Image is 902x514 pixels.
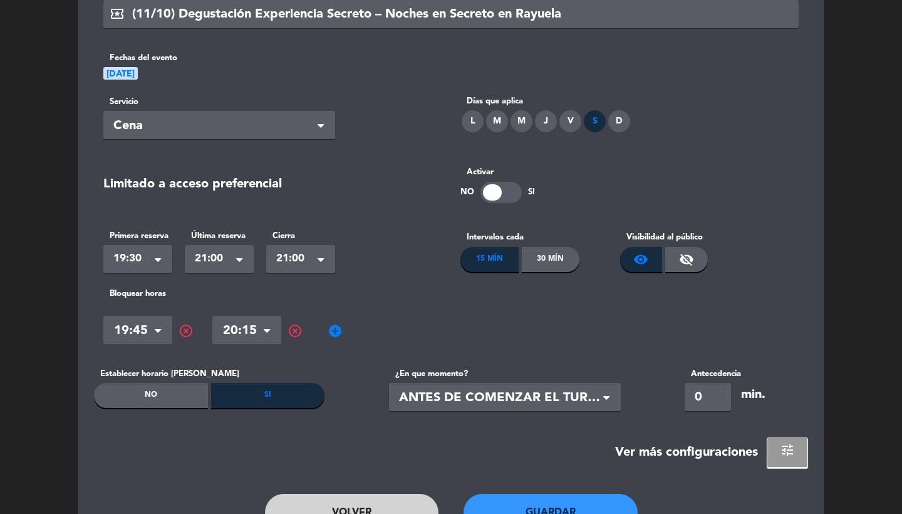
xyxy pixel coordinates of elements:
span: visibility_off [679,252,694,267]
label: Visibilidad al público [620,231,799,244]
div: Si [211,383,325,408]
label: Antecedencia [685,367,741,380]
span: Cena [113,116,315,137]
div: Días que aplica [460,95,799,108]
span: 19:30 [113,250,152,268]
span: add_circle [328,323,343,338]
span: 21:00 [195,250,234,268]
label: Cierra [266,229,335,243]
div: L [462,110,484,132]
label: Establecer horario [PERSON_NAME] [94,367,324,380]
span: ANTES DE COMENZAR EL TURNO [399,388,601,409]
div: M [486,110,508,132]
span: local_activity [110,6,125,21]
div: J [535,110,557,132]
div: No [94,383,208,408]
label: Intervalos cada [460,231,620,244]
div: min. [741,385,765,406]
div: Ver más configuraciones [615,443,758,463]
input: 0 [685,383,731,411]
button: tune [767,438,808,468]
div: Limitado a acceso preferencial [103,174,282,195]
label: Servicio [103,95,335,108]
label: Bloquear horas [103,287,799,300]
label: Activar [460,165,535,179]
label: ¿En que momento? [389,367,621,380]
div: [DATE] [103,67,138,80]
span: tune [780,443,795,458]
div: 15 Mín [460,247,519,272]
div: S [584,110,606,132]
label: Primera reserva [103,229,172,243]
div: V [559,110,581,132]
span: highlight_off [288,323,303,338]
span: 21:00 [276,250,315,268]
span: highlight_off [179,323,194,338]
div: Fechas del evento [103,51,799,65]
label: Última reserva [185,229,254,243]
div: 30 Mín [522,247,580,272]
div: D [608,110,630,132]
div: M [511,110,532,132]
span: visibility [633,252,648,267]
